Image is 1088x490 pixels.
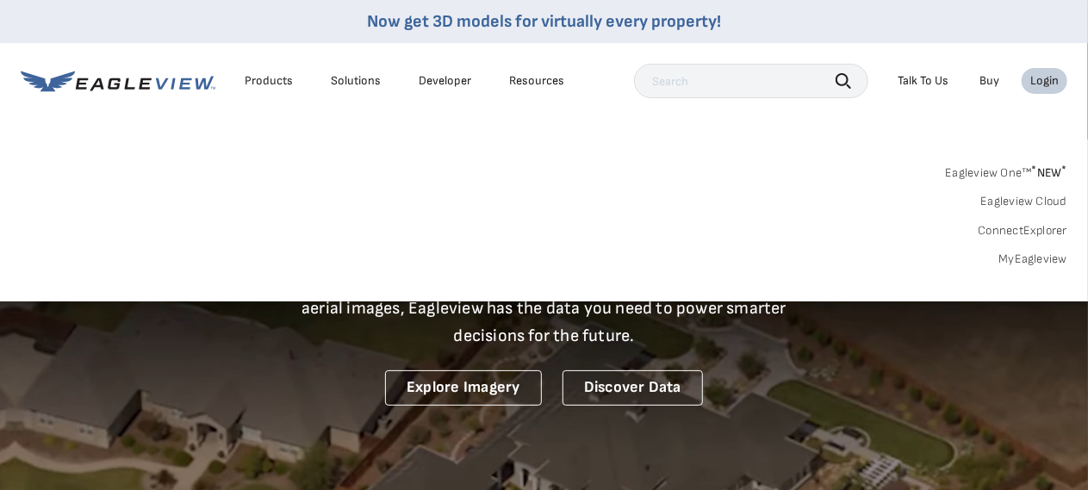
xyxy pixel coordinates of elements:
[331,73,381,89] div: Solutions
[998,251,1067,267] a: MyEagleview
[281,267,808,350] p: A new era starts here. Built on more than 3.5 billion high-resolution aerial images, Eagleview ha...
[419,73,471,89] a: Developer
[563,370,703,406] a: Discover Data
[634,64,868,98] input: Search
[945,160,1067,180] a: Eagleview One™*NEW*
[978,223,1067,239] a: ConnectExplorer
[1030,73,1059,89] div: Login
[367,11,721,32] a: Now get 3D models for virtually every property!
[245,73,293,89] div: Products
[980,194,1067,209] a: Eagleview Cloud
[1032,165,1067,180] span: NEW
[385,370,542,406] a: Explore Imagery
[509,73,564,89] div: Resources
[898,73,948,89] div: Talk To Us
[979,73,999,89] a: Buy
